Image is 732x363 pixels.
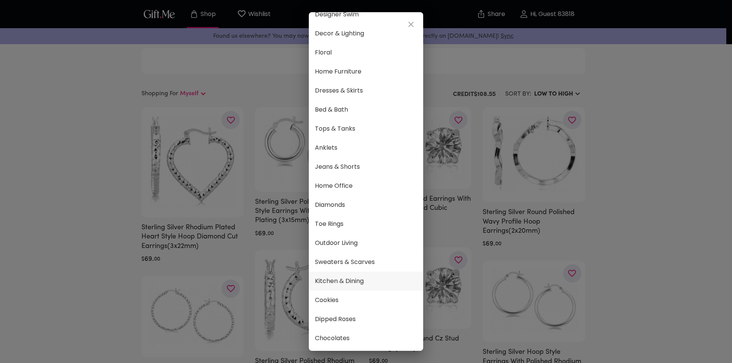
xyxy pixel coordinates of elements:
span: Tops & Tanks [315,124,417,134]
span: Bed & Bath [315,105,417,115]
span: Kitchen & Dining [315,276,417,286]
span: Floral [315,48,417,58]
span: Cookies [315,295,417,305]
span: Outdoor Living [315,238,417,248]
span: Toe Rings [315,219,417,229]
span: Dipped Roses [315,314,417,324]
span: Sweaters & Scarves [315,257,417,267]
span: Designer Swim [315,10,417,19]
span: Jeans & Shorts [315,162,417,172]
span: Home Furniture [315,67,417,77]
span: Home Office [315,181,417,191]
span: Dresses & Skirts [315,86,417,96]
span: Anklets [315,143,417,153]
span: Chocolates [315,333,417,343]
button: close [402,15,420,34]
span: Diamonds [315,200,417,210]
span: Decor & Lighting [315,29,417,38]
